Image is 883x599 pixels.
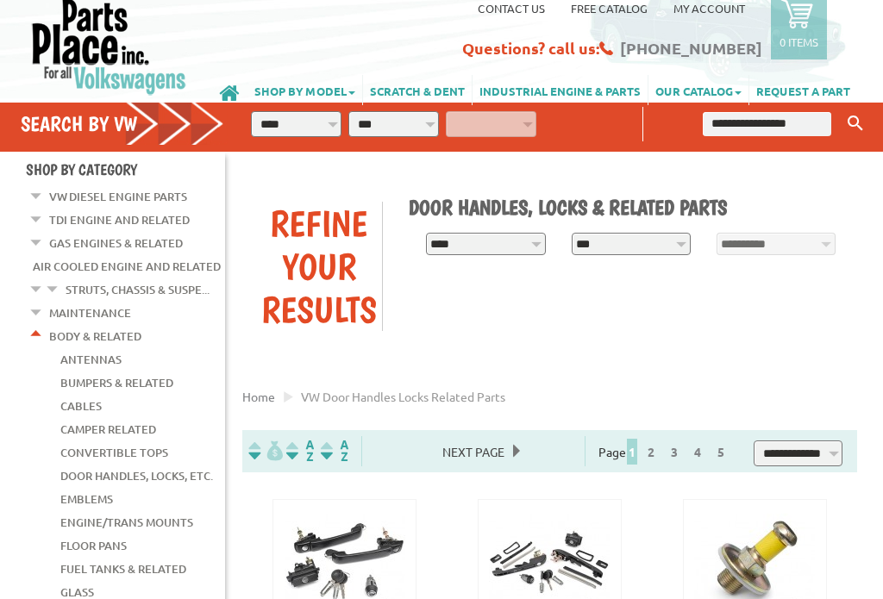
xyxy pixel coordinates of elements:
[247,75,362,105] a: SHOP BY MODEL
[648,75,748,105] a: OUR CATALOG
[842,109,868,138] button: Keyword Search
[301,389,505,404] span: VW door handles locks related parts
[60,348,122,371] a: Antennas
[690,444,705,459] a: 4
[478,1,545,16] a: Contact us
[434,439,513,465] span: Next Page
[248,440,283,460] img: filterpricelow.svg
[49,185,187,208] a: VW Diesel Engine Parts
[585,436,745,465] div: Page
[21,111,224,136] h4: Search by VW
[49,325,141,347] a: Body & Related
[242,389,275,404] a: Home
[60,418,156,440] a: Camper Related
[317,440,352,460] img: Sort by Sales Rank
[49,209,190,231] a: TDI Engine and Related
[409,195,844,220] h1: Door Handles, Locks & Related Parts
[434,444,513,459] a: Next Page
[667,444,682,459] a: 3
[571,1,648,16] a: Free Catalog
[60,534,127,557] a: Floor Pans
[255,202,382,331] div: Refine Your Results
[26,160,225,178] h4: Shop By Category
[60,465,213,487] a: Door Handles, Locks, Etc.
[673,1,745,16] a: My Account
[60,371,173,394] a: Bumpers & Related
[49,232,183,254] a: Gas Engines & Related
[713,444,729,459] a: 5
[749,75,857,105] a: REQUEST A PART
[780,34,818,49] p: 0 items
[66,278,210,301] a: Struts, Chassis & Suspe...
[473,75,648,105] a: INDUSTRIAL ENGINE & PARTS
[60,511,193,533] a: Engine/Trans Mounts
[60,441,168,464] a: Convertible Tops
[643,444,659,459] a: 2
[60,488,113,510] a: Emblems
[49,302,131,324] a: Maintenance
[60,395,102,417] a: Cables
[283,440,317,460] img: Sort by Headline
[33,255,221,278] a: Air Cooled Engine and Related
[627,439,637,465] span: 1
[60,558,186,580] a: Fuel Tanks & Related
[363,75,472,105] a: SCRATCH & DENT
